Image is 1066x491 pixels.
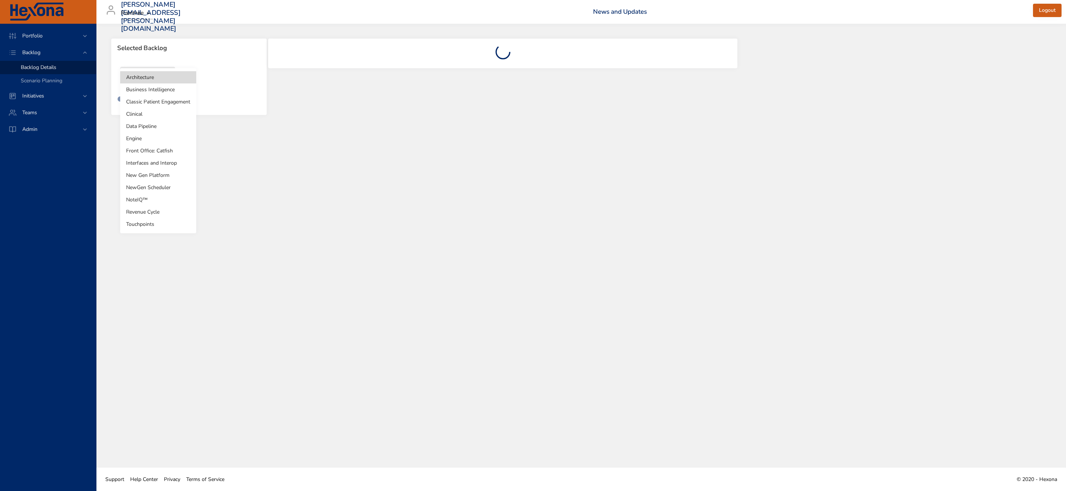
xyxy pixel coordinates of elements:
li: Touchpoints [120,218,196,230]
li: NewGen Scheduler [120,181,196,194]
li: Revenue Cycle [120,206,196,218]
li: Data Pipeline [120,120,196,132]
li: NoteIQ™ [120,194,196,206]
li: Classic Patient Engagement [120,96,196,108]
li: Clinical [120,108,196,120]
li: Business Intelligence [120,83,196,96]
li: Interfaces and Interop [120,157,196,169]
li: Front Office: Catfish [120,145,196,157]
li: Architecture [120,71,196,83]
li: Engine [120,132,196,145]
li: New Gen Platform [120,169,196,181]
